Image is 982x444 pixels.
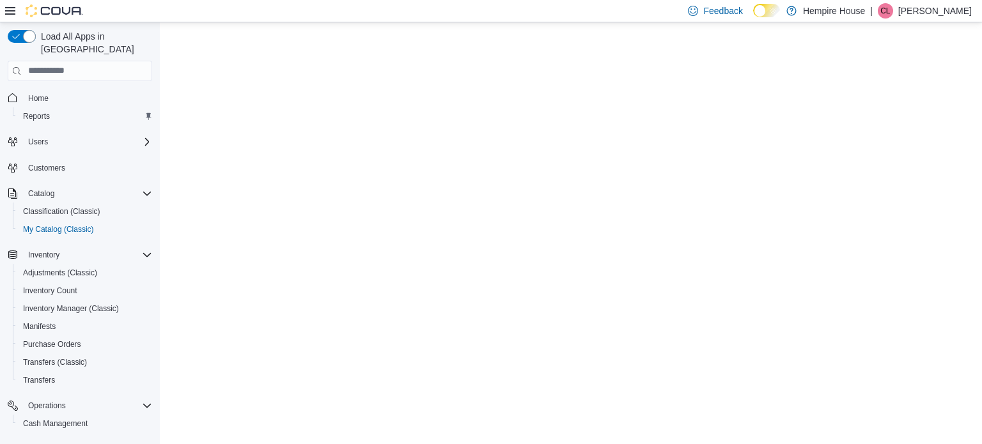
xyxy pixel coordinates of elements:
[13,318,157,335] button: Manifests
[13,107,157,125] button: Reports
[880,3,890,19] span: CL
[3,185,157,203] button: Catalog
[23,357,87,367] span: Transfers (Classic)
[13,353,157,371] button: Transfers (Classic)
[3,397,157,415] button: Operations
[18,301,152,316] span: Inventory Manager (Classic)
[23,160,70,176] a: Customers
[803,3,865,19] p: Hempire House
[26,4,83,17] img: Cova
[753,4,780,17] input: Dark Mode
[3,158,157,177] button: Customers
[13,371,157,389] button: Transfers
[23,418,88,429] span: Cash Management
[18,319,152,334] span: Manifests
[23,134,53,149] button: Users
[18,265,102,280] a: Adjustments (Classic)
[18,222,99,237] a: My Catalog (Classic)
[18,283,152,298] span: Inventory Count
[18,372,152,388] span: Transfers
[18,109,55,124] a: Reports
[3,89,157,107] button: Home
[703,4,742,17] span: Feedback
[23,111,50,121] span: Reports
[18,319,61,334] a: Manifests
[878,3,893,19] div: Chris Lochan
[23,286,77,296] span: Inventory Count
[23,321,56,332] span: Manifests
[753,17,754,18] span: Dark Mode
[18,337,152,352] span: Purchase Orders
[28,163,65,173] span: Customers
[23,160,152,176] span: Customers
[23,398,71,413] button: Operations
[23,375,55,385] span: Transfers
[13,335,157,353] button: Purchase Orders
[23,224,94,234] span: My Catalog (Classic)
[23,339,81,349] span: Purchase Orders
[23,247,65,263] button: Inventory
[36,30,152,56] span: Load All Apps in [GEOGRAPHIC_DATA]
[13,220,157,238] button: My Catalog (Classic)
[898,3,972,19] p: [PERSON_NAME]
[3,133,157,151] button: Users
[23,303,119,314] span: Inventory Manager (Classic)
[18,301,124,316] a: Inventory Manager (Classic)
[28,137,48,147] span: Users
[28,188,54,199] span: Catalog
[23,186,59,201] button: Catalog
[13,300,157,318] button: Inventory Manager (Classic)
[13,415,157,433] button: Cash Management
[23,134,152,149] span: Users
[28,250,59,260] span: Inventory
[23,91,54,106] a: Home
[23,247,152,263] span: Inventory
[28,401,66,411] span: Operations
[18,416,93,431] a: Cash Management
[3,246,157,264] button: Inventory
[18,372,60,388] a: Transfers
[23,398,152,413] span: Operations
[13,264,157,282] button: Adjustments (Classic)
[18,283,82,298] a: Inventory Count
[18,222,152,237] span: My Catalog (Classic)
[23,206,100,217] span: Classification (Classic)
[18,416,152,431] span: Cash Management
[18,265,152,280] span: Adjustments (Classic)
[23,186,152,201] span: Catalog
[13,282,157,300] button: Inventory Count
[18,355,152,370] span: Transfers (Classic)
[23,268,97,278] span: Adjustments (Classic)
[18,204,152,219] span: Classification (Classic)
[18,109,152,124] span: Reports
[13,203,157,220] button: Classification (Classic)
[28,93,49,103] span: Home
[18,337,86,352] a: Purchase Orders
[18,355,92,370] a: Transfers (Classic)
[870,3,873,19] p: |
[18,204,105,219] a: Classification (Classic)
[23,90,152,106] span: Home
